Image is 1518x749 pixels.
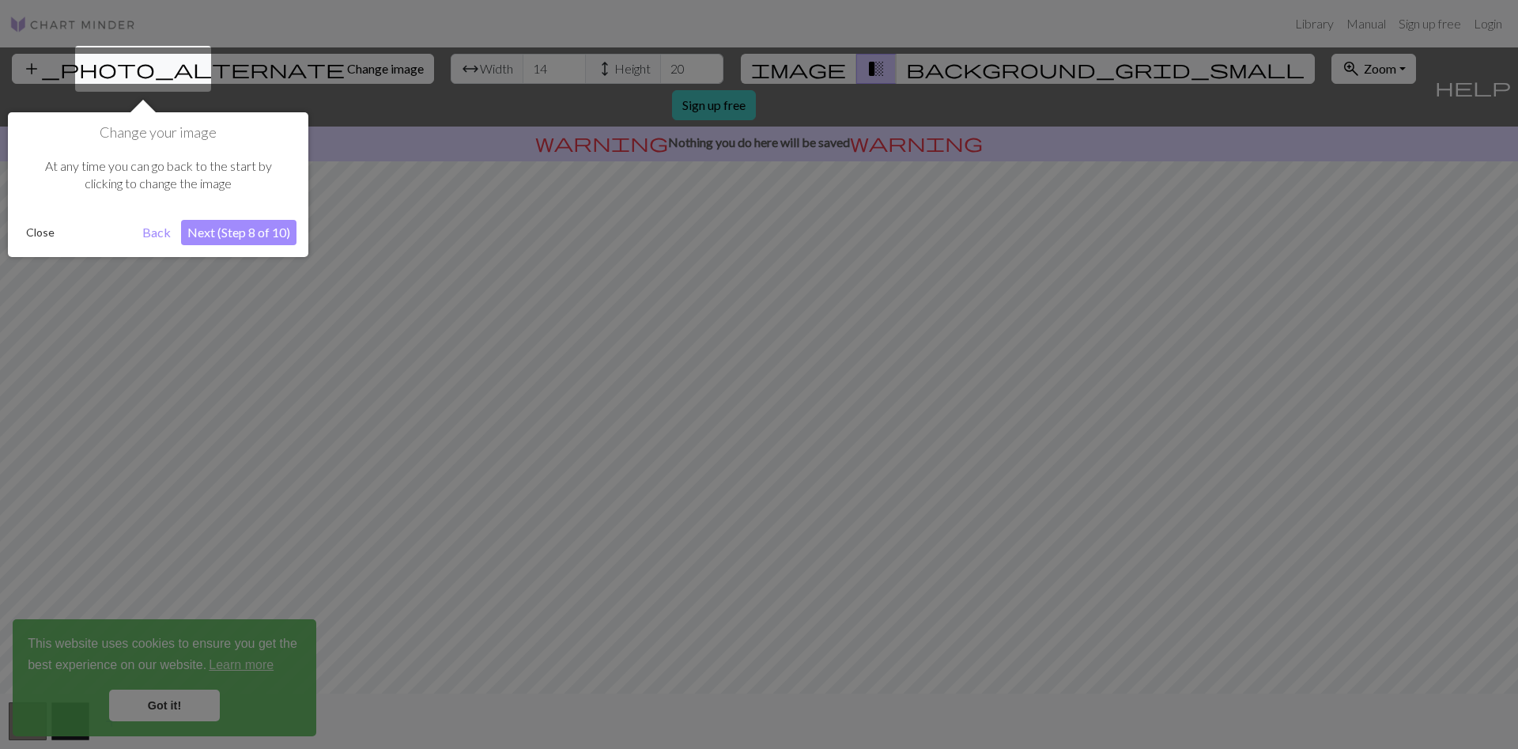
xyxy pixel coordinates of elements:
[8,112,308,257] div: Change your image
[20,124,296,142] h1: Change your image
[181,220,296,245] button: Next (Step 8 of 10)
[20,142,296,209] div: At any time you can go back to the start by clicking to change the image
[136,220,177,245] button: Back
[20,221,61,244] button: Close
